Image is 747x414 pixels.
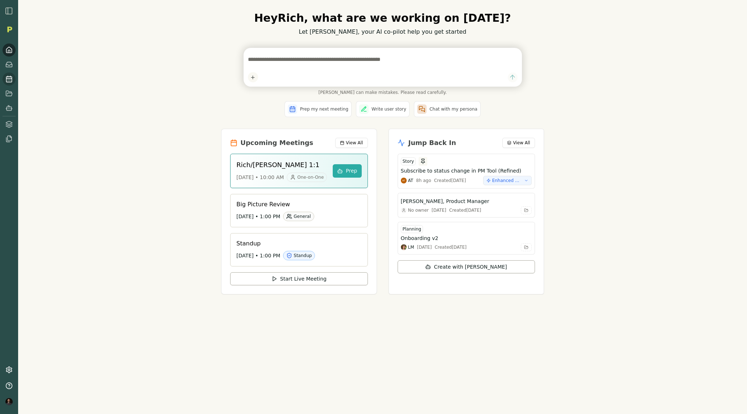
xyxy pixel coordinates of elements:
div: [DATE] [432,207,447,213]
h2: Jump Back In [408,138,456,148]
a: Rich/[PERSON_NAME] 1:1[DATE] • 10:00 AMOne-on-OnePrep [230,154,368,188]
div: Created [DATE] [435,244,466,250]
span: AT [408,178,414,183]
div: [DATE] [417,244,432,250]
button: View All [502,138,535,148]
img: profile [5,398,13,405]
div: [DATE] • 10:00 AM [236,173,327,182]
span: LM [408,244,414,250]
h3: Onboarding v2 [401,235,439,242]
div: [DATE] • 1:00 PM [236,212,356,221]
img: sidebar [5,7,13,15]
button: Prep my next meeting [285,101,352,117]
span: No owner [408,207,429,213]
div: One-on-One [287,173,327,182]
button: Subscribe to status change in PM Tool (Refined) [401,167,532,174]
button: Write user story [356,101,410,117]
span: Start Live Meeting [280,275,327,282]
img: Luke Moderwell [401,244,407,250]
h2: Upcoming Meetings [240,138,313,148]
div: General [283,212,314,221]
button: Start Live Meeting [230,272,368,285]
div: Created [DATE] [449,207,481,213]
h3: Big Picture Review [236,200,356,209]
span: Chat with my persona [429,106,477,112]
button: Chat with my persona [414,101,481,117]
button: Send message [508,73,518,82]
h3: Standup [236,239,356,248]
div: 8h ago [416,178,431,183]
div: Standup [283,251,315,260]
span: View All [346,140,363,146]
button: Enhanced Artifact Integration Sync and Real-Time Status Management [483,176,532,185]
img: Adam Tucker [401,178,407,183]
span: Enhanced Artifact Integration Sync and Real-Time Status Management [492,178,521,183]
button: View All [335,138,368,148]
button: Help [3,379,16,392]
h3: Subscribe to status change in PM Tool (Refined) [401,167,522,174]
h1: Hey Rich , what are we working on [DATE]? [221,12,544,25]
button: [PERSON_NAME], Product Manager [401,198,532,205]
div: Story [401,157,416,165]
span: Prep my next meeting [300,106,348,112]
div: Planning [401,225,423,233]
h3: Rich/[PERSON_NAME] 1:1 [236,160,327,170]
div: Created [DATE] [434,178,466,183]
span: View All [513,140,530,146]
h3: [PERSON_NAME], Product Manager [401,198,489,205]
a: Big Picture Review[DATE] • 1:00 PMGeneral [230,194,368,227]
button: Add content to chat [248,72,258,82]
button: Create with [PERSON_NAME] [398,260,535,273]
span: Prep [346,167,357,175]
span: Create with [PERSON_NAME] [434,263,507,270]
a: Standup[DATE] • 1:00 PMStandup [230,233,368,266]
span: Write user story [372,106,406,112]
img: Organization logo [4,24,15,35]
span: [PERSON_NAME] can make mistakes. Please read carefully. [244,90,522,95]
button: Onboarding v2 [401,235,532,242]
div: [DATE] • 1:00 PM [236,251,356,260]
p: Let [PERSON_NAME], your AI co-pilot help you get started [221,28,544,36]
